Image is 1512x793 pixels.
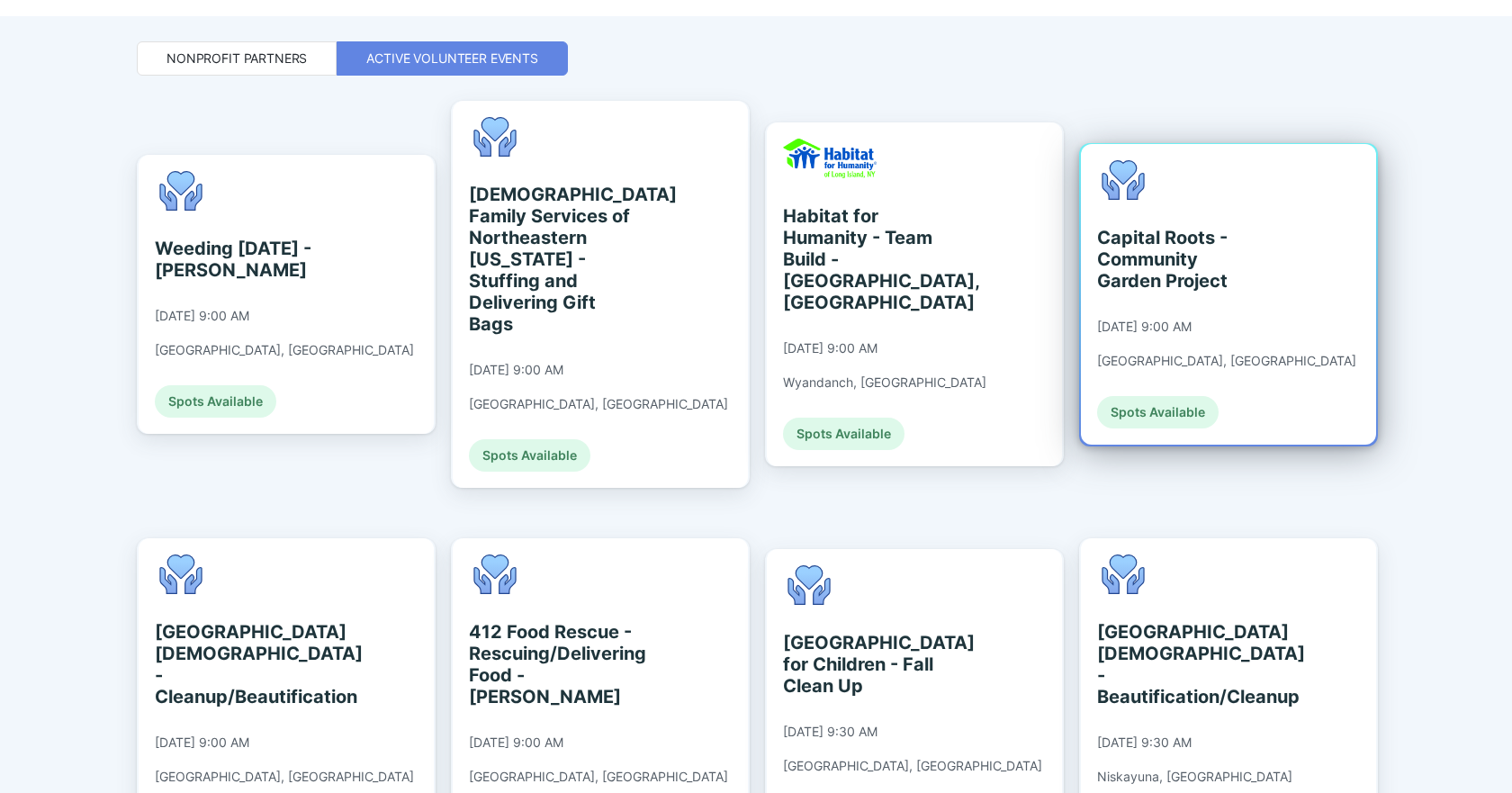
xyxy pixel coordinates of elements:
[155,385,276,418] div: Spots Available
[155,342,414,358] div: [GEOGRAPHIC_DATA], [GEOGRAPHIC_DATA]
[469,734,563,751] div: [DATE] 9:00 AM
[155,621,319,707] div: [GEOGRAPHIC_DATA][DEMOGRAPHIC_DATA] - Cleanup/Beautification
[783,632,948,697] div: [GEOGRAPHIC_DATA] for Children - Fall Clean Up
[469,769,728,785] div: [GEOGRAPHIC_DATA], [GEOGRAPHIC_DATA]
[1097,769,1292,785] div: Niskayuna, [GEOGRAPHIC_DATA]
[469,621,634,707] div: 412 Food Rescue - Rescuing/Delivering Food - [PERSON_NAME]
[469,439,590,472] div: Spots Available
[783,340,877,356] div: [DATE] 9:00 AM
[783,758,1042,774] div: [GEOGRAPHIC_DATA], [GEOGRAPHIC_DATA]
[155,238,319,281] div: Weeding [DATE] - [PERSON_NAME]
[1097,227,1262,292] div: Capital Roots - Community Garden Project
[783,418,904,450] div: Spots Available
[155,734,249,751] div: [DATE] 9:00 AM
[155,769,414,785] div: [GEOGRAPHIC_DATA], [GEOGRAPHIC_DATA]
[783,724,877,740] div: [DATE] 9:30 AM
[1097,353,1356,369] div: [GEOGRAPHIC_DATA], [GEOGRAPHIC_DATA]
[1097,734,1192,751] div: [DATE] 9:30 AM
[469,184,634,335] div: [DEMOGRAPHIC_DATA] Family Services of Northeastern [US_STATE] - Stuffing and Delivering Gift Bags
[1097,319,1192,335] div: [DATE] 9:00 AM
[783,205,948,313] div: Habitat for Humanity - Team Build - [GEOGRAPHIC_DATA], [GEOGRAPHIC_DATA]
[469,362,563,378] div: [DATE] 9:00 AM
[1097,396,1219,428] div: Spots Available
[155,308,249,324] div: [DATE] 9:00 AM
[783,374,986,391] div: Wyandanch, [GEOGRAPHIC_DATA]
[1097,621,1262,707] div: [GEOGRAPHIC_DATA][DEMOGRAPHIC_DATA] - Beautification/Cleanup
[166,50,307,68] div: Nonprofit Partners
[469,396,728,412] div: [GEOGRAPHIC_DATA], [GEOGRAPHIC_DATA]
[366,50,538,68] div: Active Volunteer Events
